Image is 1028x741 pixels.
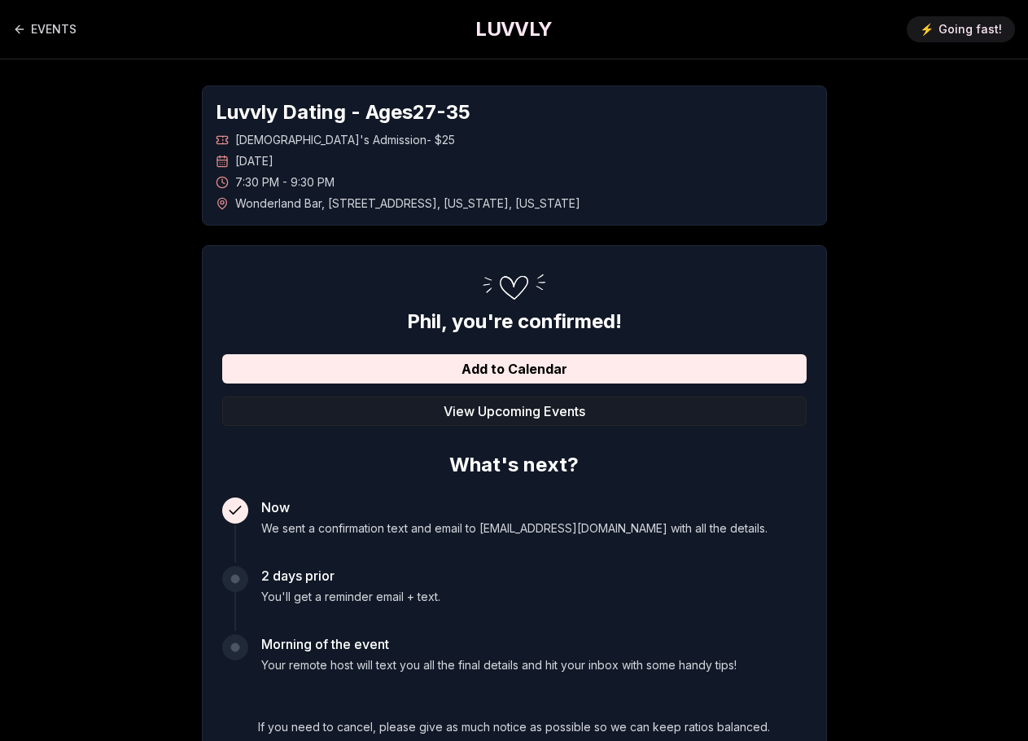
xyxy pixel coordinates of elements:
[235,153,273,169] span: [DATE]
[474,265,555,309] img: Confirmation Step
[13,13,77,46] a: Back to events
[920,21,934,37] span: ⚡️
[938,21,1002,37] span: Going fast!
[261,657,737,673] p: Your remote host will text you all the final details and hit your inbox with some handy tips!
[235,174,335,191] span: 7:30 PM - 9:30 PM
[222,445,807,478] h2: What's next?
[216,99,813,125] h1: Luvvly Dating - Ages 27 - 35
[261,589,440,605] p: You'll get a reminder email + text.
[261,566,440,585] h3: 2 days prior
[235,132,455,148] span: [DEMOGRAPHIC_DATA]'s Admission - $25
[222,309,807,335] h2: Phil , you're confirmed!
[222,719,807,735] p: If you need to cancel, please give as much notice as possible so we can keep ratios balanced.
[261,498,768,517] h3: Now
[222,397,807,426] button: View Upcoming Events
[261,634,737,654] h3: Morning of the event
[475,16,552,42] a: LUVVLY
[222,354,807,384] button: Add to Calendar
[261,520,768,537] p: We sent a confirmation text and email to [EMAIL_ADDRESS][DOMAIN_NAME] with all the details.
[235,195,580,212] span: Wonderland Bar , [STREET_ADDRESS] , [US_STATE] , [US_STATE]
